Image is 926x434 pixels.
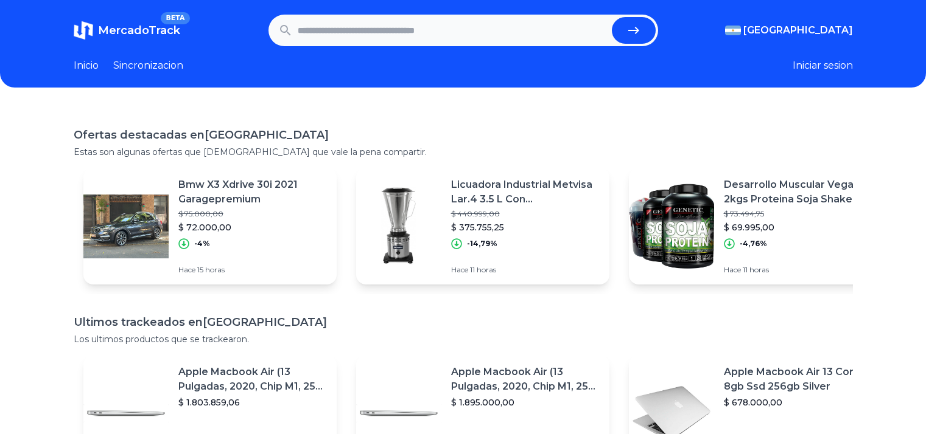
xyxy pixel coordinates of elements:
[451,265,600,275] p: Hace 11 horas
[178,265,327,275] p: Hace 15 horas
[467,239,497,249] p: -14,79%
[451,396,600,408] p: $ 1.895.000,00
[743,23,853,38] span: [GEOGRAPHIC_DATA]
[178,396,327,408] p: $ 1.803.859,06
[629,168,882,284] a: Featured imageDesarrollo Muscular Vegano 2kgs Proteina Soja Shaker Genetic$ 73.494,75$ 69.995,00-...
[178,177,327,207] p: Bmw X3 Xdrive 30i 2021 Garagepremium
[629,184,714,269] img: Featured image
[356,184,441,269] img: Featured image
[451,221,600,233] p: $ 375.755,25
[74,21,93,40] img: MercadoTrack
[83,168,337,284] a: Featured imageBmw X3 Xdrive 30i 2021 Garagepremium$ 75.000,00$ 72.000,00-4%Hace 15 horas
[113,58,183,73] a: Sincronizacion
[74,126,853,143] h1: Ofertas destacadas en [GEOGRAPHIC_DATA]
[74,58,99,73] a: Inicio
[451,365,600,394] p: Apple Macbook Air (13 Pulgadas, 2020, Chip M1, 256 Gb De Ssd, 8 Gb De Ram) - Plata
[161,12,189,24] span: BETA
[793,58,853,73] button: Iniciar sesion
[724,265,872,275] p: Hace 11 horas
[724,365,872,394] p: Apple Macbook Air 13 Core I5 8gb Ssd 256gb Silver
[724,209,872,219] p: $ 73.494,75
[74,146,853,158] p: Estas son algunas ofertas que [DEMOGRAPHIC_DATA] que vale la pena compartir.
[740,239,767,249] p: -4,76%
[74,333,853,345] p: Los ultimos productos que se trackearon.
[74,314,853,331] h1: Ultimos trackeados en [GEOGRAPHIC_DATA]
[725,23,853,38] button: [GEOGRAPHIC_DATA]
[724,177,872,207] p: Desarrollo Muscular Vegano 2kgs Proteina Soja Shaker Genetic
[178,365,327,394] p: Apple Macbook Air (13 Pulgadas, 2020, Chip M1, 256 Gb De Ssd, 8 Gb De Ram) - Plata
[451,177,600,207] p: Licuadora Industrial Metvisa Lar.4 3.5 L Con [PERSON_NAME] Inoxidable 220v
[356,168,609,284] a: Featured imageLicuadora Industrial Metvisa Lar.4 3.5 L Con [PERSON_NAME] Inoxidable 220v$ 440.999...
[178,209,327,219] p: $ 75.000,00
[724,221,872,233] p: $ 69.995,00
[74,21,180,40] a: MercadoTrackBETA
[194,239,210,249] p: -4%
[724,396,872,408] p: $ 678.000,00
[83,184,169,269] img: Featured image
[178,221,327,233] p: $ 72.000,00
[725,26,741,35] img: Argentina
[451,209,600,219] p: $ 440.999,00
[98,24,180,37] span: MercadoTrack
